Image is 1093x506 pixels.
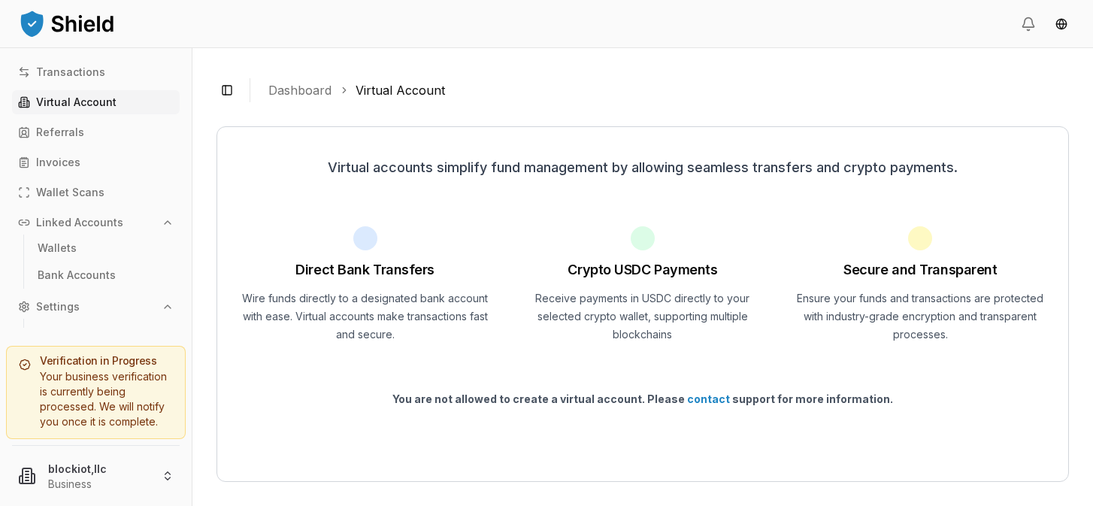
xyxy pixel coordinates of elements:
p: blockiot,llc [48,461,150,477]
img: ShieldPay Logo [18,8,116,38]
a: Account [32,320,162,344]
p: Wire funds directly to a designated bank account with ease. Virtual accounts make transactions fa... [235,289,495,344]
div: Your business verification is currently being processed. We will notify you once it is complete. [19,369,173,429]
span: support for more information. [730,392,893,405]
a: Virtual Account [356,81,445,99]
p: Referrals [36,127,84,138]
p: Settings [36,301,80,312]
p: Linked Accounts [36,217,123,228]
h1: Crypto USDC Payments [568,259,717,280]
button: blockiot,llcBusiness [6,452,186,500]
h1: Direct Bank Transfers [295,259,434,280]
a: Verification in ProgressYour business verification is currently being processed. We will notify y... [6,346,186,439]
nav: breadcrumb [268,81,1057,99]
p: Bank Accounts [38,270,116,280]
a: Dashboard [268,81,332,99]
button: Linked Accounts [12,211,180,235]
span: You are not allowed to create a virtual account. Please [392,392,687,405]
p: Account [38,327,80,338]
p: Virtual Account [36,97,117,108]
a: Bank Accounts [32,263,162,287]
a: Wallets [32,236,162,260]
a: Invoices [12,150,180,174]
a: contact [687,392,730,405]
p: Transactions [36,67,105,77]
p: Wallet Scans [36,187,104,198]
button: Settings [12,295,180,319]
p: Virtual accounts simplify fund management by allowing seamless transfers and crypto payments. [235,157,1050,178]
a: Virtual Account [12,90,180,114]
p: Ensure your funds and transactions are protected with industry-grade encryption and transparent p... [791,289,1050,344]
p: Wallets [38,243,77,253]
p: Receive payments in USDC directly to your selected crypto wallet, supporting multiple blockchains [513,289,772,344]
h1: Secure and Transparent [843,259,997,280]
a: Referrals [12,120,180,144]
p: Business [48,477,150,492]
h5: Verification in Progress [19,356,173,366]
p: Invoices [36,157,80,168]
a: Transactions [12,60,180,84]
a: Wallet Scans [12,180,180,205]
